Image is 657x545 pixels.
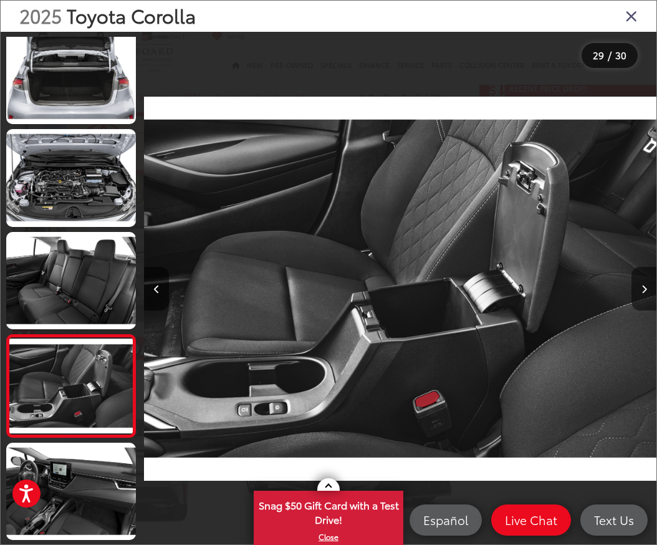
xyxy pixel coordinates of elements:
[410,504,482,536] a: Español
[593,48,604,62] span: 29
[607,51,613,60] span: /
[8,339,134,433] img: 2025 Toyota Corolla LE
[625,7,638,24] i: Close gallery
[5,442,138,541] img: 2025 Toyota Corolla LE
[255,492,402,530] span: Snag $50 Gift Card with a Test Drive!
[19,2,62,29] span: 2025
[580,504,648,536] a: Text Us
[5,231,138,330] img: 2025 Toyota Corolla LE
[499,512,563,528] span: Live Chat
[417,512,474,528] span: Español
[491,504,571,536] a: Live Chat
[5,128,138,228] img: 2025 Toyota Corolla LE
[588,512,640,528] span: Text Us
[631,267,656,311] button: Next image
[144,44,656,534] img: 2025 Toyota Corolla LE
[5,26,138,125] img: 2025 Toyota Corolla LE
[144,267,169,311] button: Previous image
[615,48,626,62] span: 30
[67,2,196,29] span: Toyota Corolla
[144,44,656,534] div: 2025 Toyota Corolla LE 28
